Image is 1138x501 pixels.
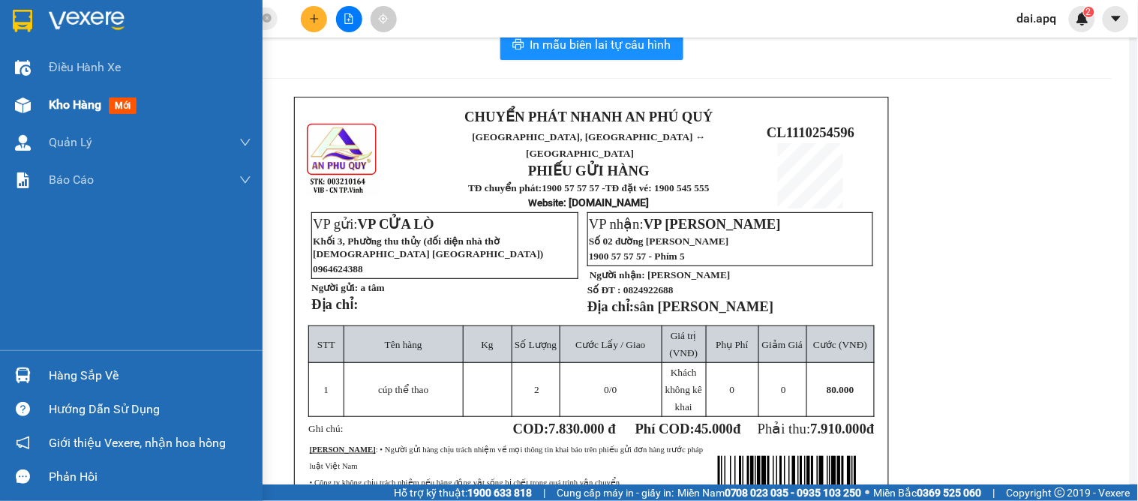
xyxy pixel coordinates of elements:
span: 0824922688 [623,284,674,295]
span: [PERSON_NAME] [647,269,730,280]
span: VP nhận: [589,216,781,232]
span: In mẫu biên lai tự cấu hình [530,35,671,54]
span: VP gửi: [313,216,434,232]
strong: CHUYỂN PHÁT NHANH AN PHÚ QUÝ [464,109,713,124]
span: Phụ Phí [716,339,748,350]
span: notification [16,436,30,450]
span: [GEOGRAPHIC_DATA], [GEOGRAPHIC_DATA] ↔ [GEOGRAPHIC_DATA] [34,64,145,115]
span: 0964624388 [313,263,363,274]
sup: 2 [1084,7,1094,17]
button: plus [301,6,327,32]
strong: 0708 023 035 - 0935 103 250 [725,487,862,499]
span: : • Người gửi hàng chịu trách nhiệm về mọi thông tin khai báo trên phiếu gửi đơn hàng trước pháp ... [310,445,704,470]
span: close-circle [263,12,272,26]
span: 7.910.000 [811,421,867,436]
span: cúp thể thao [378,384,428,395]
span: close-circle [263,13,272,22]
span: [GEOGRAPHIC_DATA], [GEOGRAPHIC_DATA] ↔ [GEOGRAPHIC_DATA] [472,131,705,159]
span: Cước (VNĐ) [813,339,867,350]
strong: Phí COD: đ [635,421,741,436]
span: ⚪️ [866,490,870,496]
span: Giá trị (VNĐ) [670,330,698,358]
span: message [16,469,30,484]
strong: Địa chỉ: [311,296,358,312]
span: Giới thiệu Vexere, nhận hoa hồng [49,433,226,452]
strong: Người nhận: [590,269,645,280]
button: caret-down [1103,6,1129,32]
img: warehouse-icon [15,97,31,113]
span: Kg [481,339,493,350]
span: file-add [344,13,354,24]
img: icon-new-feature [1076,12,1089,25]
span: VP [PERSON_NAME] [644,216,781,232]
button: aim [371,6,397,32]
strong: 0369 525 060 [917,487,982,499]
span: STT [317,339,335,350]
span: • Công ty không chịu trách nhiệm nếu hàng động vật sống bị chết trong quá trình vận chuyển [310,478,620,487]
span: Kho hàng [49,97,101,112]
img: warehouse-icon [15,367,31,383]
span: Báo cáo [49,170,94,189]
img: warehouse-icon [15,60,31,76]
span: Website [529,197,564,208]
strong: 1900 57 57 57 - [542,182,605,193]
span: caret-down [1109,12,1123,25]
span: | [993,484,995,501]
span: Miền Bắc [874,484,982,501]
span: Quản Lý [49,133,92,151]
span: dai.apq [1005,9,1069,28]
strong: : [DOMAIN_NAME] [529,196,650,208]
button: file-add [336,6,362,32]
button: printerIn mẫu biên lai tự cấu hình [500,30,683,60]
span: Phải thu: [758,421,875,436]
span: 2 [534,384,539,395]
span: 0 [730,384,735,395]
span: 80.000 [827,384,854,395]
strong: Địa chỉ: [587,298,634,314]
strong: TĐ chuyển phát: [468,182,542,193]
span: Khách không kê khai [665,367,702,412]
span: Số 02 đường [PERSON_NAME] [589,235,729,247]
span: aim [378,13,389,24]
span: | [543,484,545,501]
span: VP CỬA LÒ [358,216,434,232]
img: warehouse-icon [15,135,31,151]
span: /0 [605,384,617,395]
span: sân [PERSON_NAME] [634,298,773,314]
div: Phản hồi [49,466,251,488]
strong: TĐ đặt vé: 1900 545 555 [605,182,710,193]
img: solution-icon [15,172,31,188]
strong: PHIẾU GỬI HÀNG [528,163,650,178]
div: Hướng dẫn sử dụng [49,398,251,421]
span: Giảm Giá [762,339,803,350]
span: 1900 57 57 57 - Phím 5 [589,250,685,262]
span: question-circle [16,402,30,416]
strong: [PERSON_NAME] [310,445,376,454]
img: logo [8,81,29,155]
span: down [239,136,251,148]
span: printer [512,38,524,52]
strong: CHUYỂN PHÁT NHANH AN PHÚ QUÝ [35,12,143,61]
div: Hàng sắp về [49,364,251,387]
span: 1 [324,384,329,395]
span: 7.830.000 đ [548,421,616,436]
span: mới [109,97,137,114]
span: Cung cấp máy in - giấy in: [557,484,674,501]
span: 2 [1086,7,1091,17]
span: copyright [1055,487,1065,498]
span: a tâm [361,282,385,293]
strong: Người gửi: [311,282,358,293]
strong: COD: [513,421,616,436]
img: logo-vxr [13,10,32,32]
span: Miền Nam [677,484,862,501]
span: down [239,174,251,186]
span: plus [309,13,320,24]
span: 0 [781,384,786,395]
span: Tên hàng [385,339,422,350]
strong: 1900 633 818 [467,487,532,499]
span: Điều hành xe [49,58,122,76]
span: CL1110254596 [767,124,854,140]
img: logo [305,121,380,196]
span: Hỗ trợ kỹ thuật: [394,484,532,501]
span: Ghi chú: [308,423,343,434]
